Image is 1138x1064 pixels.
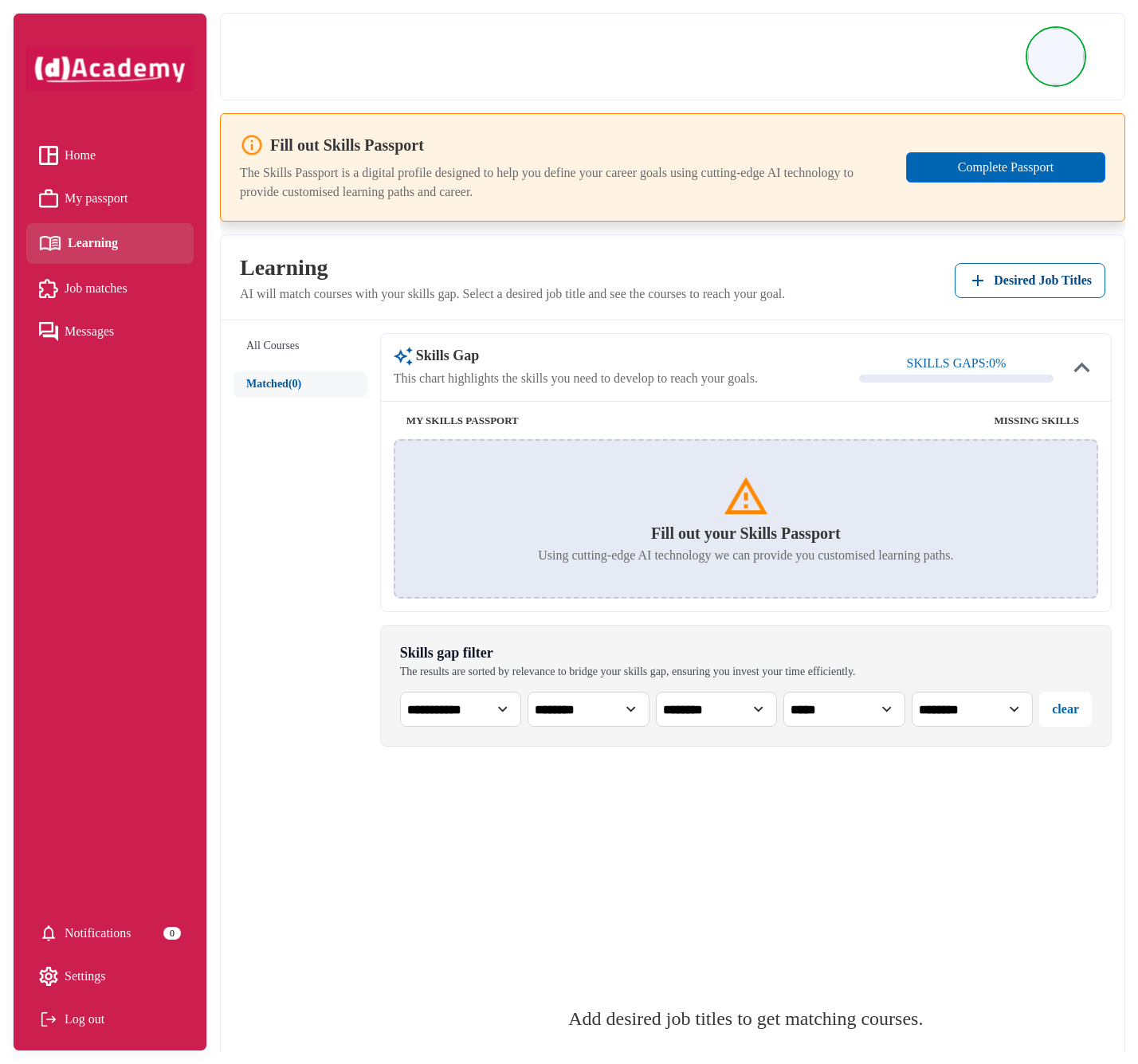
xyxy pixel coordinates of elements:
[39,230,61,257] img: Learning icon
[65,964,106,988] span: Settings
[394,347,758,366] h3: Skills Gap
[994,269,1092,292] span: Desired Job Titles
[39,967,58,986] img: setting
[65,186,128,210] span: My passport
[568,1007,923,1031] h4: Add desired job titles to get matching courses.
[39,189,58,208] img: My passport icon
[916,158,1095,177] div: Complete Passport
[1066,351,1098,383] img: icon
[233,371,367,398] button: Matched(0)
[39,1010,58,1029] img: Log out
[538,546,953,565] p: Using cutting-edge AI technology we can provide you customised learning paths.
[240,133,264,157] img: info
[394,369,758,388] p: This chart highlights the skills you need to develop to reach your goals.
[39,143,181,167] a: Home iconHome
[955,263,1105,298] button: Add desired job titles
[907,352,1007,375] div: SKILLS GAPS: 0 %
[1028,29,1084,84] img: Profile
[1039,692,1092,727] button: clear
[400,645,856,662] div: Skills gap filter
[240,254,785,281] h3: Learning
[394,347,413,366] img: AI Course Suggestion
[68,231,118,255] span: Learning
[65,320,114,344] span: Messages
[39,322,58,341] img: Messages icon
[39,186,181,210] a: My passport iconMy passport
[65,143,96,167] span: Home
[722,473,770,520] img: icon
[651,524,840,543] h5: Fill out your Skills Passport
[39,1007,181,1031] div: Log out
[39,146,58,165] img: Home icon
[240,163,889,202] p: The Skills Passport is a digital profile designed to help you define your career goals using cutt...
[406,414,743,427] h5: MY SKILLS PASSPORT
[968,271,987,290] img: add icon
[39,279,58,298] img: Job matches icon
[39,230,181,257] a: Learning iconLearning
[400,665,856,679] div: The results are sorted by relevance to bridge your skills gap, ensuring you invest your time effi...
[233,333,367,359] button: All Courses
[270,135,424,155] h3: Fill out Skills Passport
[743,414,1079,427] h5: MISSING SKILLS
[65,921,131,945] span: Notifications
[1052,698,1079,720] div: clear
[163,927,181,940] div: 0
[39,320,181,344] a: Messages iconMessages
[39,277,181,300] a: Job matches iconJob matches
[39,924,58,943] img: setting
[26,47,194,91] img: dAcademy
[240,285,785,304] p: AI will match courses with your skills gap. Select a desired job title and see the courses to rea...
[906,152,1105,183] button: Complete Passport
[65,277,128,300] span: Job matches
